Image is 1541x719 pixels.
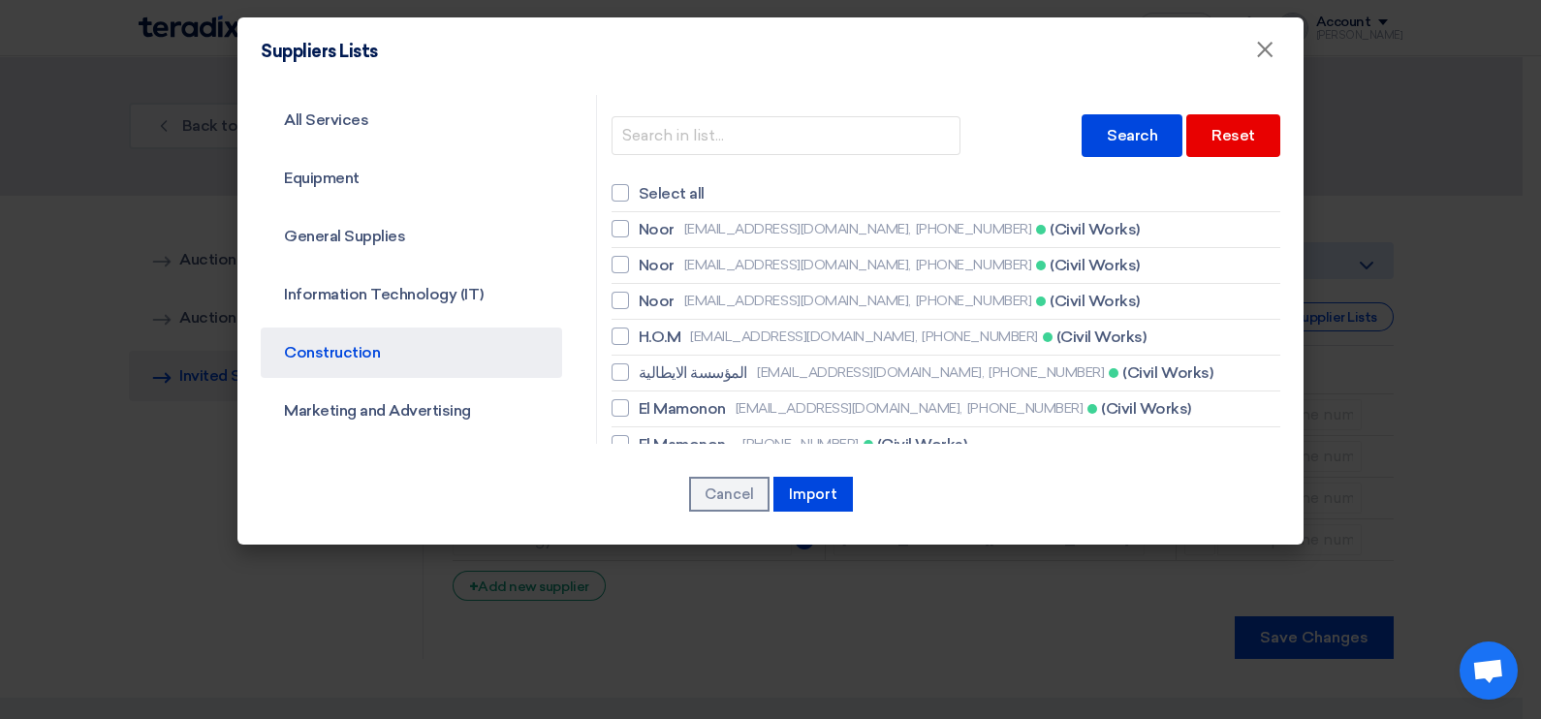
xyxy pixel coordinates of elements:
span: El Mamonon [639,397,726,421]
span: [EMAIL_ADDRESS][DOMAIN_NAME], [736,398,962,419]
span: [EMAIL_ADDRESS][DOMAIN_NAME], [684,219,911,239]
span: [PHONE_NUMBER] [742,434,858,454]
a: Equipment [261,153,562,203]
span: Select all [639,182,705,205]
span: [EMAIL_ADDRESS][DOMAIN_NAME], [684,255,911,275]
span: [PHONE_NUMBER] [916,255,1031,275]
span: (Civil Works) [1050,218,1140,241]
a: Marketing and Advertising [261,386,562,436]
div: Reset [1186,114,1280,157]
span: Noor [639,290,675,313]
span: (Civil Works) [1122,361,1212,385]
span: [PHONE_NUMBER] [922,327,1037,347]
span: [PHONE_NUMBER] [916,291,1031,311]
span: × [1255,35,1274,74]
span: [EMAIL_ADDRESS][DOMAIN_NAME], [684,291,911,311]
button: Cancel [689,477,770,512]
span: H.O.M [639,326,681,349]
span: (Civil Works) [1050,254,1140,277]
div: Search [1082,114,1182,157]
span: [EMAIL_ADDRESS][DOMAIN_NAME], [757,362,984,383]
a: Construction [261,328,562,378]
a: General Supplies [261,211,562,262]
span: [PHONE_NUMBER] [989,362,1104,383]
span: (Civil Works) [877,433,967,456]
a: All Services [261,95,562,145]
span: Noor [639,218,675,241]
span: (Civil Works) [1056,326,1147,349]
span: [PHONE_NUMBER] [916,219,1031,239]
span: (Civil Works) [1101,397,1191,421]
a: Information Technology (IT) [261,269,562,320]
h4: Suppliers Lists [261,41,378,62]
span: El Mamonon [639,433,726,456]
button: Close [1240,31,1290,70]
a: Open chat [1460,641,1518,700]
span: , [736,434,739,454]
span: (Civil Works) [1050,290,1140,313]
span: المؤسسة الايطالية [639,361,747,385]
span: [EMAIL_ADDRESS][DOMAIN_NAME], [690,327,917,347]
input: Search in list... [612,116,960,155]
button: Import [773,477,853,512]
span: [PHONE_NUMBER] [967,398,1083,419]
span: Noor [639,254,675,277]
